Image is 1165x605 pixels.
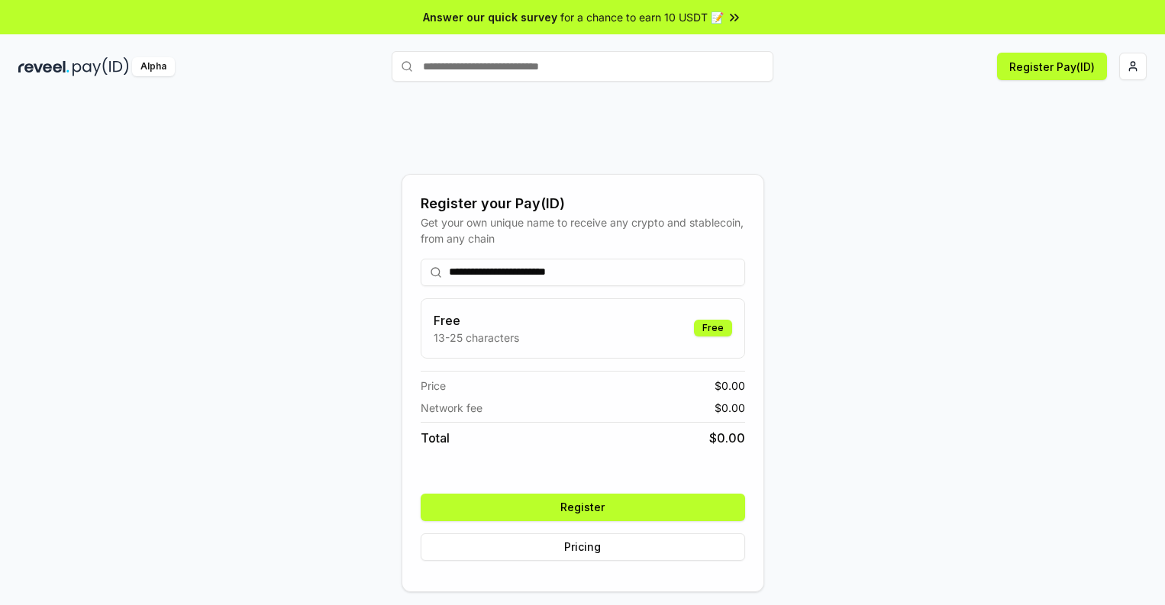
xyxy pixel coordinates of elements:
[132,57,175,76] div: Alpha
[423,9,557,25] span: Answer our quick survey
[421,429,450,447] span: Total
[421,378,446,394] span: Price
[694,320,732,336] div: Free
[421,533,745,561] button: Pricing
[560,9,724,25] span: for a chance to earn 10 USDT 📝
[715,378,745,394] span: $ 0.00
[421,494,745,521] button: Register
[18,57,69,76] img: reveel_dark
[73,57,129,76] img: pay_id
[709,429,745,447] span: $ 0.00
[421,400,482,416] span: Network fee
[715,400,745,416] span: $ 0.00
[434,330,519,346] p: 13-25 characters
[434,311,519,330] h3: Free
[421,193,745,214] div: Register your Pay(ID)
[997,53,1107,80] button: Register Pay(ID)
[421,214,745,246] div: Get your own unique name to receive any crypto and stablecoin, from any chain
